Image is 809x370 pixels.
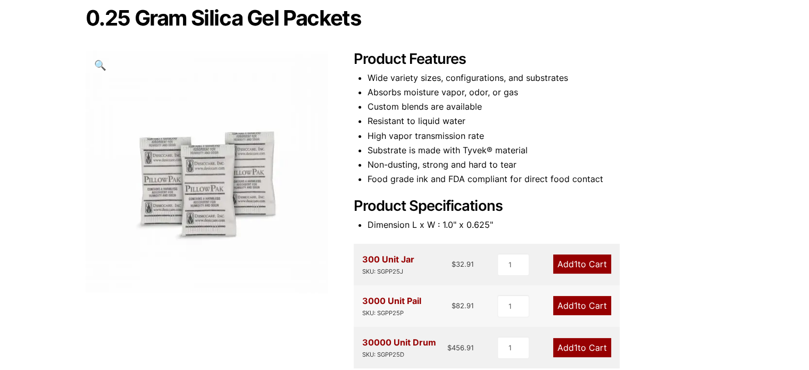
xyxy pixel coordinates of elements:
span: $ [447,343,452,352]
li: Food grade ink and FDA compliant for direct food contact [368,172,724,186]
h2: Product Specifications [354,198,724,215]
span: $ [452,301,456,310]
li: Non-dusting, strong and hard to tear [368,158,724,172]
div: SKU: SGPP25J [362,267,414,277]
div: 3000 Unit Pail [362,294,421,318]
span: $ [452,260,456,268]
li: Substrate is made with Tyvek® material [368,143,724,158]
li: High vapor transmission rate [368,129,724,143]
li: Resistant to liquid water [368,114,724,128]
a: Add1to Cart [553,296,611,315]
bdi: 82.91 [452,301,474,310]
div: 300 Unit Jar [362,252,414,277]
bdi: 456.91 [447,343,474,352]
div: SKU: SGPP25D [362,350,436,360]
li: Absorbs moisture vapor, odor, or gas [368,85,724,100]
span: 1 [574,259,578,269]
a: Add1to Cart [553,254,611,274]
li: Custom blends are available [368,100,724,114]
li: Wide variety sizes, configurations, and substrates [368,71,724,85]
h2: Product Features [354,51,724,68]
div: 30000 Unit Drum [362,335,436,360]
bdi: 32.91 [452,260,474,268]
div: SKU: SGPP25P [362,308,421,318]
a: View full-screen image gallery [86,51,115,80]
a: Add1to Cart [553,338,611,357]
li: Dimension L x W : 1.0" x 0.625" [368,218,724,232]
span: 1 [574,300,578,311]
span: 🔍 [94,59,106,71]
span: 1 [574,342,578,353]
h1: 0.25 Gram Silica Gel Packets [86,7,724,29]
